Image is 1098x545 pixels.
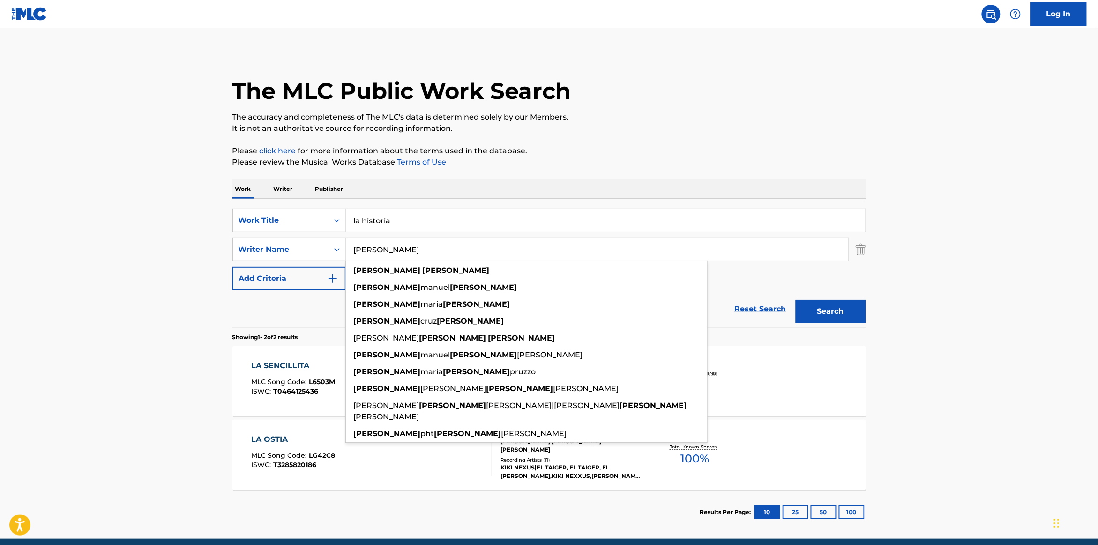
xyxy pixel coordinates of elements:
span: maria [421,367,443,376]
form: Search Form [232,209,866,328]
a: Terms of Use [396,158,447,167]
img: help [1010,8,1021,20]
img: search [986,8,997,20]
strong: [PERSON_NAME] [443,367,510,376]
a: LA SENCILLITAMLC Song Code:L6503MISWC:T0464125436Writers (1)[PERSON_NAME]Recording Artists (29)LO... [232,346,866,416]
strong: [PERSON_NAME] [354,384,421,393]
span: manuel [421,283,450,292]
span: [PERSON_NAME]|[PERSON_NAME] [486,401,620,410]
button: 25 [783,505,808,519]
button: Add Criteria [232,267,346,290]
strong: [PERSON_NAME] [419,333,486,342]
img: Delete Criterion [856,238,866,261]
span: maria [421,300,443,309]
span: ISWC : [251,461,273,469]
iframe: Chat Widget [1051,500,1098,545]
strong: [PERSON_NAME] [620,401,687,410]
strong: [PERSON_NAME] [423,266,490,275]
span: cruz [421,317,437,325]
button: Search [796,300,866,323]
div: KIKI NEXUS|EL TAIGER, EL TAIGER, EL [PERSON_NAME],KIKI NEXXUS,[PERSON_NAME] NEXUS, EL [PERSON_NAM... [501,463,642,480]
span: MLC Song Code : [251,378,309,386]
div: Recording Artists ( 11 ) [501,456,642,463]
span: [PERSON_NAME] [553,384,619,393]
p: It is not an authoritative source for recording information. [232,123,866,134]
span: manuel [421,350,450,359]
p: Total Known Shares: [670,443,720,450]
span: L6503M [309,378,335,386]
span: [PERSON_NAME] [354,333,419,342]
p: Work [232,179,254,199]
div: [PERSON_NAME] [PERSON_NAME] [PERSON_NAME] [501,437,642,454]
span: pruzzo [510,367,536,376]
strong: [PERSON_NAME] [450,350,517,359]
a: LA OSTIAMLC Song Code:LG42C8ISWC:T3285820186Writers (2)[PERSON_NAME] [PERSON_NAME] [PERSON_NAME]R... [232,420,866,490]
p: The accuracy and completeness of The MLC's data is determined solely by our Members. [232,112,866,123]
h1: The MLC Public Work Search [232,77,571,105]
p: Publisher [313,179,346,199]
div: Writer Name [239,244,323,255]
strong: [PERSON_NAME] [434,429,501,438]
span: [PERSON_NAME] [354,412,419,421]
button: 50 [811,505,837,519]
span: T3285820186 [273,461,316,469]
p: Writer [271,179,296,199]
span: [PERSON_NAME] [501,429,567,438]
img: 9d2ae6d4665cec9f34b9.svg [327,273,338,284]
strong: [PERSON_NAME] [354,367,421,376]
div: LA OSTIA [251,434,335,445]
div: Help [1006,5,1025,23]
div: Work Title [239,215,323,226]
a: click here [260,146,296,155]
a: Log In [1031,2,1087,26]
span: MLC Song Code : [251,451,309,460]
span: T0464125436 [273,387,318,395]
strong: [PERSON_NAME] [488,333,555,342]
div: Drag [1054,509,1060,537]
p: Please for more information about the terms used in the database. [232,145,866,157]
span: [PERSON_NAME] [517,350,583,359]
strong: [PERSON_NAME] [354,350,421,359]
a: Reset Search [730,299,791,319]
strong: [PERSON_NAME] [437,317,504,325]
strong: [PERSON_NAME] [354,266,421,275]
strong: [PERSON_NAME] [450,283,517,292]
button: 10 [754,505,780,519]
p: Please review the Musical Works Database [232,157,866,168]
button: 100 [839,505,865,519]
strong: [PERSON_NAME] [354,300,421,309]
div: LA SENCILLITA [251,360,335,371]
p: Showing 1 - 2 of 2 results [232,333,298,341]
p: Results Per Page: [700,508,754,516]
strong: [PERSON_NAME] [354,283,421,292]
strong: [PERSON_NAME] [486,384,553,393]
span: LG42C8 [309,451,335,460]
span: pht [421,429,434,438]
strong: [PERSON_NAME] [354,429,421,438]
img: MLC Logo [11,7,47,21]
span: [PERSON_NAME] [354,401,419,410]
span: [PERSON_NAME] [421,384,486,393]
span: 100 % [681,450,710,467]
a: Public Search [982,5,1001,23]
span: ISWC : [251,387,273,395]
strong: [PERSON_NAME] [419,401,486,410]
strong: [PERSON_NAME] [354,317,421,325]
strong: [PERSON_NAME] [443,300,510,309]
